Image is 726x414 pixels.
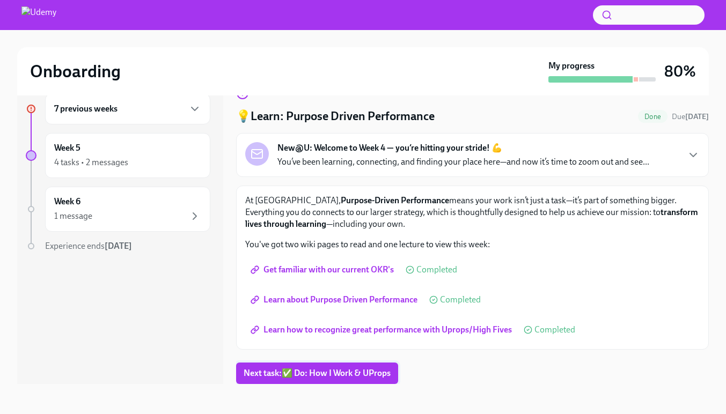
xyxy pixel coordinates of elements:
[54,103,118,115] h6: 7 previous weeks
[30,61,121,82] h2: Onboarding
[54,157,128,168] div: 4 tasks • 2 messages
[253,264,394,275] span: Get familiar with our current OKR's
[45,93,210,124] div: 7 previous weeks
[26,133,210,178] a: Week 54 tasks • 2 messages
[440,295,481,304] span: Completed
[672,112,709,122] span: September 20th, 2025 10:00
[548,60,595,72] strong: My progress
[277,156,649,168] p: You’ve been learning, connecting, and finding your place here—and now it’s time to zoom out and s...
[236,363,398,384] button: Next task:✅ Do: How I Work & UProps
[54,210,92,222] div: 1 message
[277,142,502,154] strong: New@U: Welcome to Week 4 — you’re hitting your stride! 💪
[245,289,425,310] a: Learn about Purpose Driven Performance
[105,241,132,251] strong: [DATE]
[664,62,696,81] h3: 80%
[245,259,401,280] a: Get familiar with our current OKR's
[45,241,132,251] span: Experience ends
[253,294,417,305] span: Learn about Purpose Driven Performance
[26,187,210,232] a: Week 61 message
[341,195,449,205] strong: Purpose-Driven Performance
[685,112,709,121] strong: [DATE]
[236,108,435,124] h4: 💡Learn: Purpose Driven Performance
[534,326,575,334] span: Completed
[672,112,709,121] span: Due
[245,195,700,230] p: At [GEOGRAPHIC_DATA], means your work isn’t just a task—it’s part of something bigger. Everything...
[244,368,391,379] span: Next task : ✅ Do: How I Work & UProps
[245,319,519,341] a: Learn how to recognize great performance with Uprops/High Fives
[54,142,80,154] h6: Week 5
[245,239,700,250] p: You've got two wiki pages to read and one lecture to view this week:
[54,196,80,208] h6: Week 6
[638,113,668,121] span: Done
[416,265,457,274] span: Completed
[21,6,56,24] img: Udemy
[253,324,512,335] span: Learn how to recognize great performance with Uprops/High Fives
